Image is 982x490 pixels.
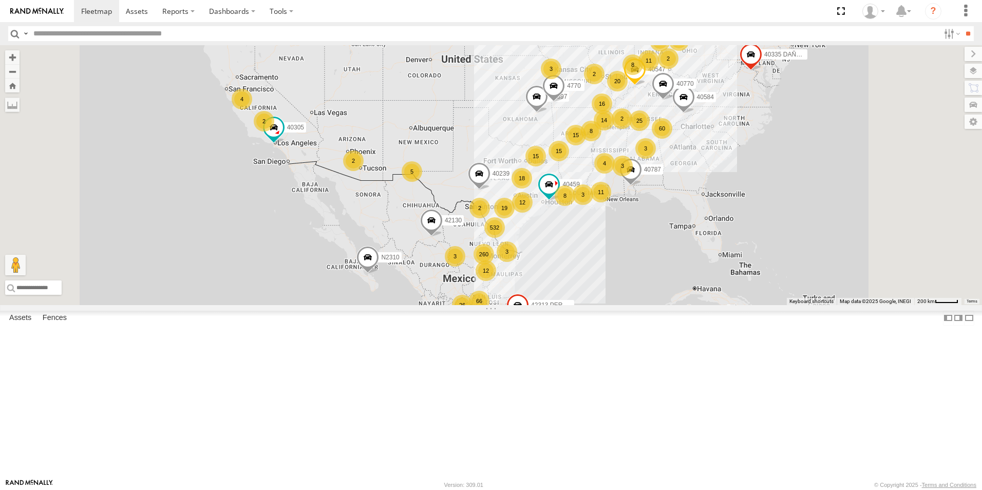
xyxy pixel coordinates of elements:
label: Assets [4,311,36,325]
span: 4770 [567,82,581,89]
label: Measure [5,98,20,112]
div: 8 [581,121,601,141]
div: 8 [555,185,575,206]
div: 14 [594,110,614,130]
span: 42313 PERDIDO 102025 [531,301,600,309]
span: 42130 [445,217,462,224]
div: Caseta Laredo TX [859,4,889,19]
div: 3 [612,156,633,176]
div: 2 [612,108,632,129]
div: 2 [254,111,274,131]
div: 3 [573,184,593,205]
div: 26 [452,295,473,315]
div: 4 [594,153,615,174]
button: Zoom in [5,50,20,64]
div: 8 [622,54,643,75]
div: 11 [591,182,611,202]
a: Visit our Website [6,480,53,490]
span: 40584 [697,93,714,101]
div: 60 [652,118,672,139]
img: rand-logo.svg [10,8,64,15]
label: Dock Summary Table to the Right [953,311,964,326]
label: Search Filter Options [940,26,962,41]
span: 40305 [287,124,304,131]
div: 12 [512,192,533,213]
div: 3 [635,138,656,159]
a: Terms and Conditions [922,482,976,488]
div: 3 [445,246,465,267]
button: Map Scale: 200 km per 42 pixels [914,298,961,305]
label: Dock Summary Table to the Left [943,311,953,326]
div: Version: 309.01 [444,482,483,488]
label: Map Settings [965,115,982,129]
div: 2 [343,150,364,171]
div: 2 [658,48,678,69]
div: 5 [402,161,422,182]
span: N2310 [381,254,399,261]
button: Keyboard shortcuts [789,298,834,305]
div: 11 [638,50,659,71]
span: 40547 [648,66,665,73]
label: Hide Summary Table [964,311,974,326]
div: 19 [494,198,515,218]
span: 40459 [562,181,579,189]
div: 15 [565,125,586,145]
div: 15 [525,146,546,166]
button: Drag Pegman onto the map to open Street View [5,255,26,275]
button: Zoom out [5,64,20,79]
div: 18 [512,168,532,189]
div: 3 [497,241,517,262]
span: Map data ©2025 Google, INEGI [840,298,911,304]
div: 15 [549,141,569,161]
button: Zoom Home [5,79,20,92]
div: 66 [469,291,489,311]
span: 40239 [493,171,509,178]
i: ? [925,3,941,20]
div: 12 [476,260,496,281]
span: 40770 [676,80,693,87]
div: 2 [469,198,490,218]
div: 4 [232,89,252,109]
a: Terms (opens in new tab) [967,299,977,304]
div: 20 [607,71,628,91]
div: 260 [474,244,494,265]
label: Search Query [22,26,30,41]
div: 532 [484,217,505,238]
span: 40335 DAÑADO [764,51,809,59]
div: 25 [629,110,650,131]
div: 2 [584,64,605,84]
span: 200 km [917,298,935,304]
span: 40787 [644,166,661,173]
div: 16 [592,93,612,114]
div: 3 [541,59,561,79]
label: Fences [37,311,72,325]
div: © Copyright 2025 - [874,482,976,488]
